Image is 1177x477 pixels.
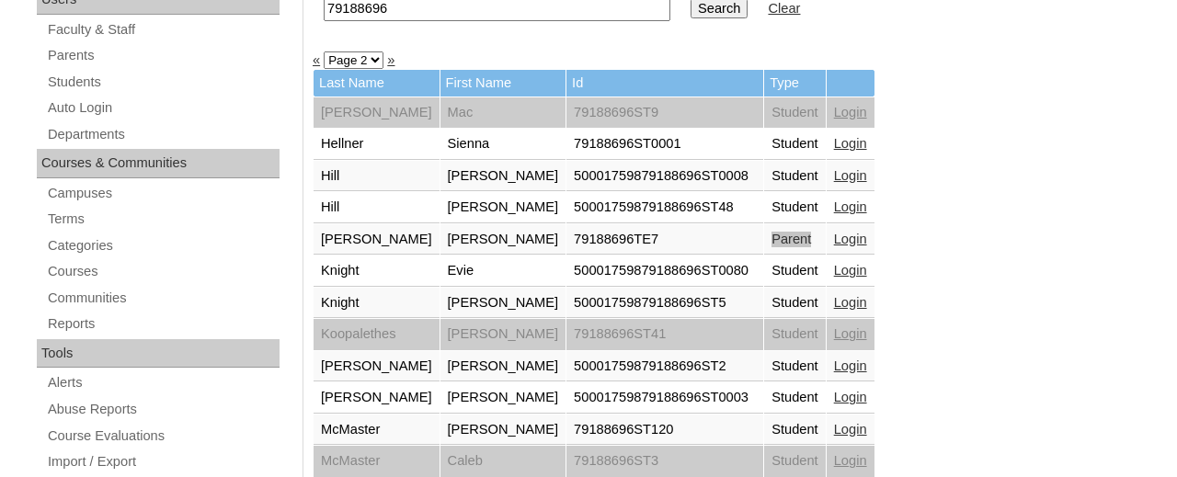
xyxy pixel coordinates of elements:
[440,382,566,414] td: [PERSON_NAME]
[314,415,440,446] td: McMaster
[46,425,280,448] a: Course Evaluations
[834,295,867,310] a: Login
[566,319,763,350] td: 79188696ST41
[440,192,566,223] td: [PERSON_NAME]
[46,97,280,119] a: Auto Login
[834,326,867,341] a: Login
[314,288,440,319] td: Knight
[834,136,867,151] a: Login
[566,97,763,129] td: 79188696ST9
[440,161,566,192] td: [PERSON_NAME]
[566,415,763,446] td: 79188696ST120
[314,161,440,192] td: Hill
[314,382,440,414] td: [PERSON_NAME]
[764,129,826,160] td: Student
[314,351,440,382] td: [PERSON_NAME]
[46,123,280,146] a: Departments
[314,97,440,129] td: [PERSON_NAME]
[764,97,826,129] td: Student
[440,224,566,256] td: [PERSON_NAME]
[764,224,826,256] td: Parent
[440,351,566,382] td: [PERSON_NAME]
[764,288,826,319] td: Student
[566,351,763,382] td: 50001759879188696ST2
[566,224,763,256] td: 79188696TE7
[46,450,280,473] a: Import / Export
[387,52,394,67] a: »
[834,390,867,404] a: Login
[566,161,763,192] td: 50001759879188696ST0008
[834,105,867,119] a: Login
[440,70,566,97] td: First Name
[314,446,440,477] td: McMaster
[764,161,826,192] td: Student
[764,319,826,350] td: Student
[440,415,566,446] td: [PERSON_NAME]
[764,415,826,446] td: Student
[46,371,280,394] a: Alerts
[834,358,867,373] a: Login
[440,446,566,477] td: Caleb
[566,446,763,477] td: 79188696ST3
[37,339,280,369] div: Tools
[314,256,440,287] td: Knight
[314,319,440,350] td: Koopalethes
[46,287,280,310] a: Communities
[46,71,280,94] a: Students
[440,288,566,319] td: [PERSON_NAME]
[566,70,763,97] td: Id
[314,224,440,256] td: [PERSON_NAME]
[764,382,826,414] td: Student
[46,312,280,335] a: Reports
[314,192,440,223] td: Hill
[834,168,867,183] a: Login
[46,398,280,421] a: Abuse Reports
[46,260,280,283] a: Courses
[566,288,763,319] td: 50001759879188696ST5
[768,1,800,16] a: Clear
[834,199,867,214] a: Login
[764,192,826,223] td: Student
[46,182,280,205] a: Campuses
[440,97,566,129] td: Mac
[440,319,566,350] td: [PERSON_NAME]
[566,192,763,223] td: 50001759879188696ST48
[313,52,320,67] a: «
[46,18,280,41] a: Faculty & Staff
[566,256,763,287] td: 50001759879188696ST0080
[764,70,826,97] td: Type
[440,129,566,160] td: Sienna
[46,44,280,67] a: Parents
[566,382,763,414] td: 50001759879188696ST0003
[764,256,826,287] td: Student
[834,422,867,437] a: Login
[834,263,867,278] a: Login
[764,446,826,477] td: Student
[566,129,763,160] td: 79188696ST0001
[37,149,280,178] div: Courses & Communities
[46,208,280,231] a: Terms
[440,256,566,287] td: Evie
[314,70,440,97] td: Last Name
[834,453,867,468] a: Login
[46,234,280,257] a: Categories
[834,232,867,246] a: Login
[314,129,440,160] td: Hellner
[764,351,826,382] td: Student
